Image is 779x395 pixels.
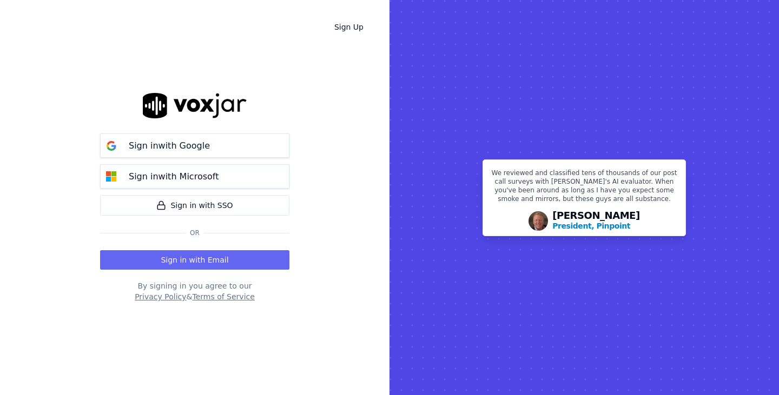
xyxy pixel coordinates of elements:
button: Terms of Service [192,291,254,302]
button: Sign inwith Google [100,133,289,158]
span: Or [186,229,204,237]
a: Sign in with SSO [100,195,289,216]
img: google Sign in button [101,135,122,157]
div: [PERSON_NAME] [552,211,640,231]
div: By signing in you agree to our & [100,280,289,302]
p: Sign in with Microsoft [129,170,219,183]
p: Sign in with Google [129,139,210,152]
a: Sign Up [326,17,372,37]
button: Privacy Policy [135,291,186,302]
button: Sign in with Email [100,250,289,270]
p: We reviewed and classified tens of thousands of our post call surveys with [PERSON_NAME]'s AI eva... [490,169,679,207]
p: President, Pinpoint [552,220,630,231]
img: microsoft Sign in button [101,166,122,188]
button: Sign inwith Microsoft [100,164,289,189]
img: Avatar [529,211,548,231]
img: logo [143,93,247,118]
